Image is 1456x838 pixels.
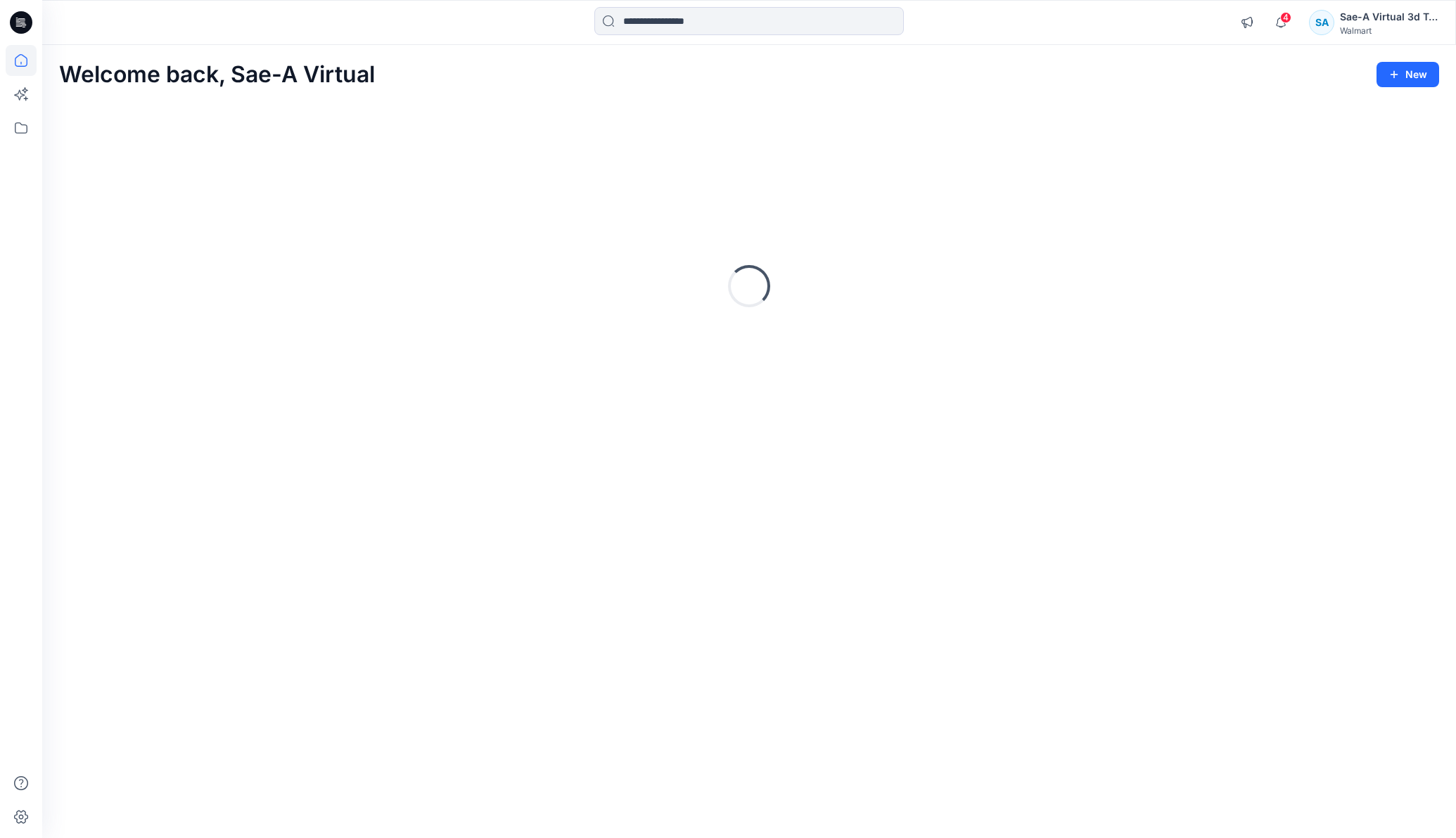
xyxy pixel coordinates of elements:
div: Walmart [1340,25,1438,36]
button: New [1377,62,1439,87]
div: SA [1309,10,1334,35]
div: Sae-A Virtual 3d Team [1340,8,1438,25]
h2: Welcome back, Sae-A Virtual [59,62,375,88]
span: 4 [1280,12,1291,23]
